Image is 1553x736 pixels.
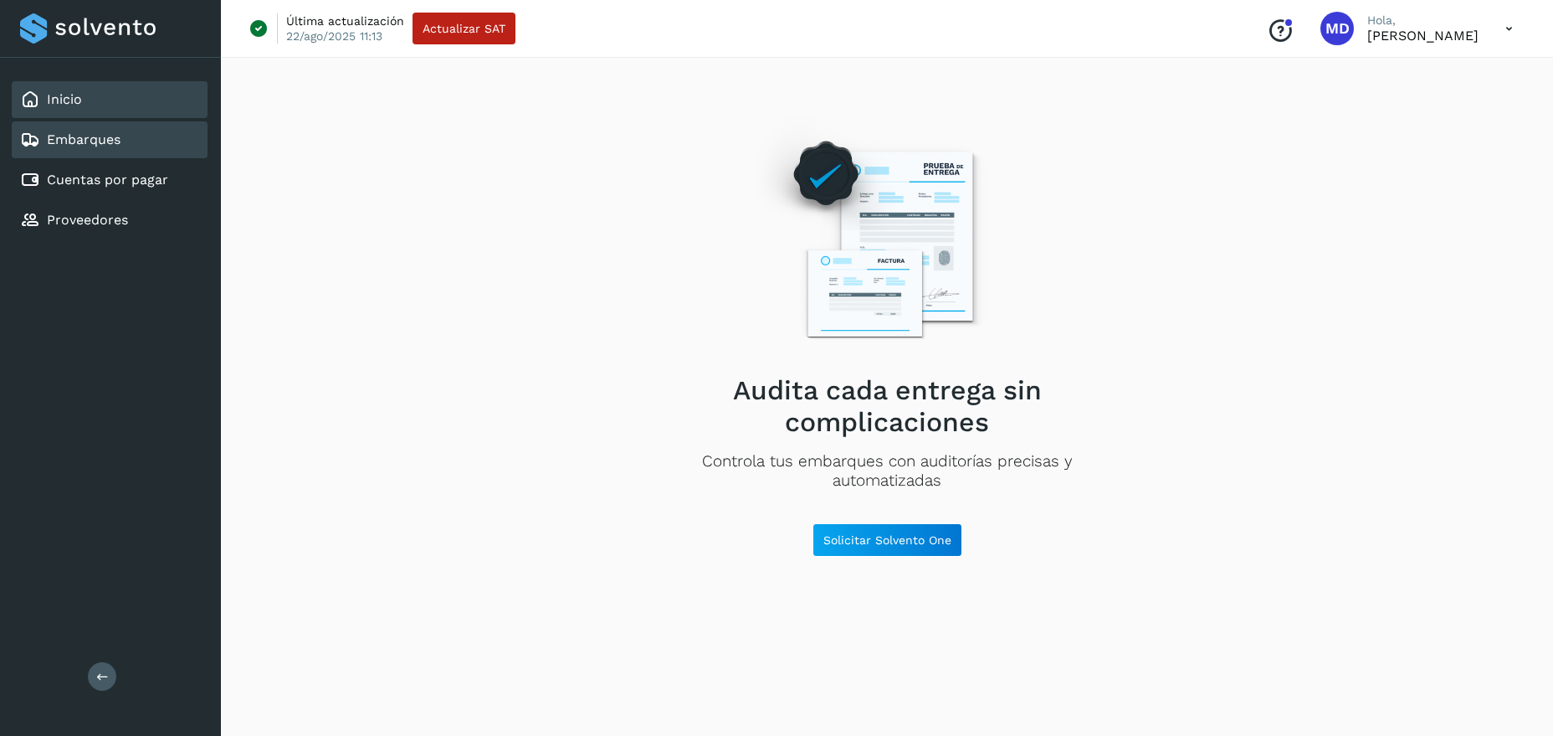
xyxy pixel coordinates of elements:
[12,202,208,239] div: Proveedores
[47,131,120,147] a: Embarques
[47,172,168,188] a: Cuentas por pagar
[812,523,962,557] button: Solicitar Solvento One
[12,162,208,198] div: Cuentas por pagar
[286,28,382,44] p: 22/ago/2025 11:13
[648,374,1125,439] h2: Audita cada entrega sin complicaciones
[47,212,128,228] a: Proveedores
[423,23,505,34] span: Actualizar SAT
[286,13,404,28] p: Última actualización
[1367,28,1479,44] p: Moises Davila
[413,13,515,44] button: Actualizar SAT
[47,91,82,107] a: Inicio
[648,452,1125,491] p: Controla tus embarques con auditorías precisas y automatizadas
[1367,13,1479,28] p: Hola,
[12,121,208,158] div: Embarques
[742,116,1032,361] img: Empty state image
[823,534,951,546] span: Solicitar Solvento One
[12,81,208,118] div: Inicio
